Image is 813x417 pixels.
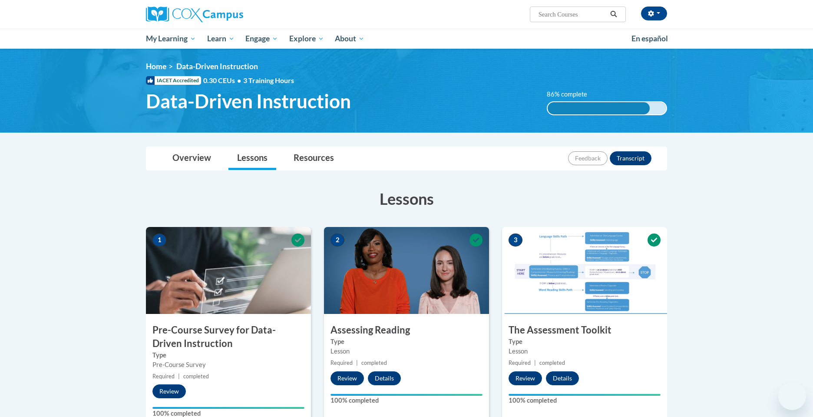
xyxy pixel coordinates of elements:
[183,373,209,380] span: completed
[368,371,401,385] button: Details
[285,147,343,170] a: Resources
[146,188,667,210] h3: Lessons
[146,62,166,71] a: Home
[361,360,387,366] span: completed
[164,147,220,170] a: Overview
[330,29,370,49] a: About
[152,234,166,247] span: 1
[546,371,579,385] button: Details
[509,347,661,356] div: Lesson
[330,394,483,396] div: Your progress
[330,371,364,385] button: Review
[539,360,565,366] span: completed
[538,9,607,20] input: Search Courses
[610,151,651,165] button: Transcript
[146,227,311,314] img: Course Image
[330,234,344,247] span: 2
[330,347,483,356] div: Lesson
[509,234,522,247] span: 3
[178,373,180,380] span: |
[243,76,294,84] span: 3 Training Hours
[152,373,175,380] span: Required
[502,227,667,314] img: Course Image
[152,384,186,398] button: Review
[240,29,284,49] a: Engage
[568,151,608,165] button: Feedback
[152,360,304,370] div: Pre-Course Survey
[146,7,311,22] a: Cox Campus
[330,360,353,366] span: Required
[203,76,243,85] span: 0.30 CEUs
[202,29,240,49] a: Learn
[152,350,304,360] label: Type
[502,324,667,337] h3: The Assessment Toolkit
[146,7,243,22] img: Cox Campus
[335,33,364,44] span: About
[547,90,597,99] label: 86% complete
[509,371,542,385] button: Review
[152,407,304,409] div: Your progress
[146,90,351,113] span: Data-Driven Instruction
[534,360,536,366] span: |
[509,394,661,396] div: Your progress
[607,9,620,20] button: Search
[133,29,680,49] div: Main menu
[631,34,668,43] span: En español
[289,33,324,44] span: Explore
[176,62,258,71] span: Data-Driven Instruction
[641,7,667,20] button: Account Settings
[284,29,330,49] a: Explore
[228,147,276,170] a: Lessons
[146,33,196,44] span: My Learning
[509,396,661,405] label: 100% completed
[207,33,235,44] span: Learn
[324,227,489,314] img: Course Image
[626,30,674,48] a: En español
[509,360,531,366] span: Required
[245,33,278,44] span: Engage
[778,382,806,410] iframe: Button to launch messaging window
[356,360,358,366] span: |
[146,76,201,85] span: IACET Accredited
[324,324,489,337] h3: Assessing Reading
[509,337,661,347] label: Type
[330,396,483,405] label: 100% completed
[146,324,311,350] h3: Pre-Course Survey for Data-Driven Instruction
[140,29,202,49] a: My Learning
[237,76,241,84] span: •
[548,102,650,114] div: 86% complete
[330,337,483,347] label: Type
